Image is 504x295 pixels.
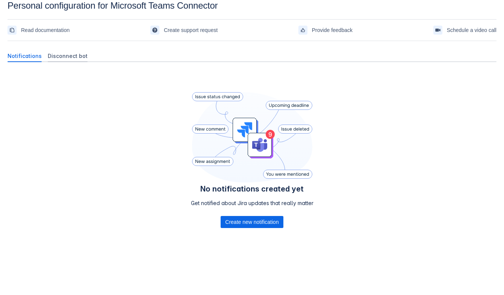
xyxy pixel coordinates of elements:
span: documentation [9,27,15,33]
span: Notifications [8,52,42,60]
span: Create new notification [225,216,278,228]
span: videoCall [435,27,441,33]
span: Disconnect bot [48,52,88,60]
a: Create support request [150,24,218,36]
p: Get notified about Jira updates that really matter [191,199,313,207]
div: Button group [221,216,283,228]
a: Read documentation [8,24,70,36]
div: Personal configuration for Microsoft Teams Connector [8,0,496,11]
a: Provide feedback [298,24,353,36]
span: Schedule a video call [447,24,496,36]
span: feedback [300,27,306,33]
span: Create support request [164,24,218,36]
span: support [152,27,158,33]
button: Create new notification [221,216,283,228]
span: Provide feedback [312,24,353,36]
a: Schedule a video call [433,24,496,36]
span: Read documentation [21,24,70,36]
h4: No notifications created yet [191,184,313,193]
